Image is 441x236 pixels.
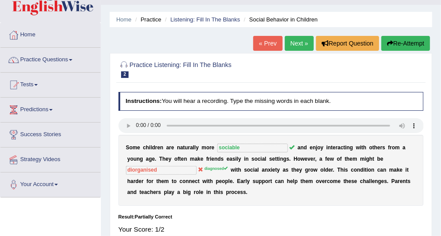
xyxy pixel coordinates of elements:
[190,144,193,151] b: a
[319,178,322,184] b: v
[235,156,237,162] b: i
[212,144,215,151] b: e
[244,167,247,173] b: s
[151,178,154,184] b: r
[281,178,284,184] b: n
[259,178,262,184] b: p
[387,178,388,184] b: .
[256,178,259,184] b: u
[195,178,198,184] b: c
[247,167,250,173] b: o
[370,178,372,184] b: l
[314,167,318,173] b: w
[316,144,317,151] b: j
[272,156,275,162] b: e
[202,144,207,151] b: m
[392,144,395,151] b: o
[240,178,244,184] b: a
[194,144,196,151] b: l
[311,156,314,162] b: e
[371,167,374,173] b: n
[235,167,236,173] b: i
[251,156,255,162] b: s
[136,178,139,184] b: d
[164,178,169,184] b: m
[313,156,315,162] b: r
[368,167,371,173] b: o
[185,144,188,151] b: u
[360,178,363,184] b: c
[344,167,345,173] b: i
[405,167,407,173] b: i
[161,178,165,184] b: e
[184,156,187,162] b: n
[262,167,265,173] b: a
[394,167,397,173] b: a
[331,167,333,173] b: r
[262,156,265,162] b: a
[345,144,347,151] b: i
[363,178,366,184] b: h
[126,166,197,175] input: blank
[152,144,155,151] b: d
[253,167,255,173] b: i
[270,178,272,184] b: t
[375,178,378,184] b: n
[337,156,340,162] b: o
[351,178,355,184] b: s
[0,48,100,70] a: Practice Questions
[272,167,276,173] b: e
[201,156,204,162] b: e
[174,156,177,162] b: o
[384,178,387,184] b: s
[212,156,215,162] b: e
[378,178,381,184] b: g
[310,167,313,173] b: o
[360,156,365,162] b: m
[398,178,400,184] b: r
[357,167,360,173] b: n
[152,156,155,162] b: e
[285,36,314,51] a: Next »
[196,144,199,151] b: y
[327,178,330,184] b: c
[348,178,351,184] b: e
[338,178,341,184] b: e
[189,178,192,184] b: n
[287,156,290,162] b: s
[320,144,323,151] b: y
[165,156,169,162] b: e
[118,60,308,78] h2: Practice Listening: Fill In The Blanks
[116,16,132,23] a: Home
[347,156,350,162] b: h
[302,178,305,184] b: h
[380,167,384,173] b: a
[127,178,130,184] b: h
[374,144,377,151] b: h
[146,156,149,162] b: a
[395,178,398,184] b: a
[363,144,366,151] b: h
[319,156,323,162] b: a
[237,167,238,173] b: t
[208,156,210,162] b: r
[330,156,334,162] b: w
[389,167,394,173] b: m
[325,156,327,162] b: f
[149,144,151,151] b: i
[202,178,206,184] b: w
[308,167,311,173] b: r
[308,156,311,162] b: v
[142,178,144,184] b: r
[262,178,265,184] b: p
[238,167,241,173] b: h
[390,144,392,151] b: r
[0,98,100,120] a: Predictions
[331,144,333,151] b: t
[382,144,385,151] b: s
[151,144,152,151] b: l
[228,178,229,184] b: l
[362,144,363,151] b: t
[183,144,185,151] b: t
[340,156,342,162] b: f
